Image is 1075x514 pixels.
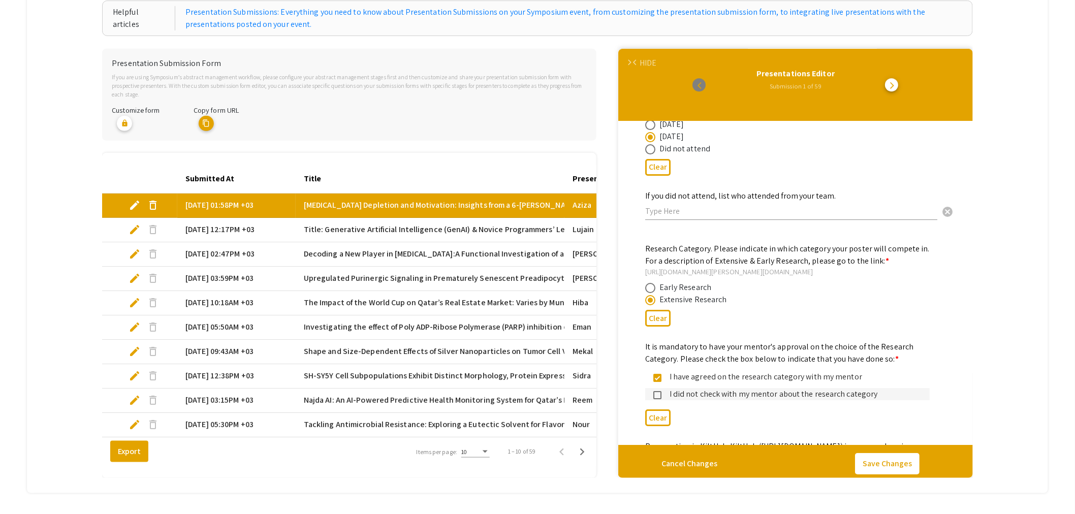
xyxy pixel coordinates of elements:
div: Did not attend [659,143,710,155]
span: edit [129,321,141,333]
div: Title [304,173,330,185]
span: Tackling Antimicrobial Resistance: Exploring a Eutectic Solvent for Flavone Delivery [304,419,602,431]
span: delete [147,345,159,358]
span: Najda AI: An AI-Powered Predictive Health Monitoring System for Qatar’s Elderly Population [304,394,629,406]
mat-cell: Hiba [564,291,683,315]
span: delete [147,370,159,382]
span: edit [129,345,141,358]
span: arrow_forward_ios [626,59,633,66]
span: arrow_forward_ios [888,81,896,89]
app-edit-wrapper: Presentations Editor [618,49,973,477]
span: delete [147,297,159,309]
p: If you are using Symposium’s abstract management workflow, please configure your abstract managem... [112,73,587,99]
div: Title [304,173,321,185]
div: 1 – 10 of 59 [508,447,535,456]
mat-cell: [PERSON_NAME] [564,267,683,291]
mat-cell: [DATE] 12:38PM +03 [177,364,296,389]
div: Submitted At [185,173,234,185]
button: Clear [645,159,671,176]
span: Shape and Size-Dependent Effects of Silver Nanoparticles on Tumor Cell Viability [304,345,591,358]
button: Export [110,441,148,462]
span: edit [129,272,141,284]
span: delete [147,419,159,431]
mat-select: Items per page: [461,448,490,456]
mat-label: Research Category. Please indicate in which category your poster will compete in. For a descripti... [645,243,930,266]
mat-cell: Sidra [564,364,683,389]
div: Early Research [659,281,711,294]
mat-cell: Aziza [564,194,683,218]
div: [DATE] [659,131,684,143]
span: delete [147,321,159,333]
span: edit [129,394,141,406]
button: Clear [645,310,671,327]
span: 10 [461,448,467,456]
span: arrow_back_ios [633,59,640,66]
span: delete [147,199,159,211]
span: Customize form [112,105,160,115]
span: edit [129,199,141,211]
mat-cell: [DATE] 09:43AM +03 [177,340,296,364]
span: delete [147,272,159,284]
span: edit [129,419,141,431]
div: I did not check with my mentor about the research category [661,388,922,400]
mat-cell: [DATE] 12:17PM +03 [177,218,296,242]
mat-cell: [DATE] 10:18AM +03 [177,291,296,315]
mat-label: If you did not attend, list who attended from your team. [645,190,836,201]
mat-icon: copy URL [199,116,214,131]
span: delete [147,248,159,260]
button: Next page [572,441,592,462]
span: Copy form URL [194,105,239,115]
mat-label: It is mandatory to have your mentor's approval on the choice of the Research Category. Please che... [645,341,914,364]
span: edit [129,248,141,260]
mat-cell: Reem [564,389,683,413]
button: go to next presentation [885,78,898,91]
mat-cell: [DATE] 01:58PM +03 [177,194,296,218]
div: HIDE [640,57,656,69]
div: Extensive Research [659,294,727,306]
mat-cell: [DATE] 05:50AM +03 [177,315,296,340]
iframe: Chat [8,468,43,506]
span: [MEDICAL_DATA] Depletion and Motivation: Insights from a 6-[PERSON_NAME] Model [304,199,601,211]
span: edit [129,370,141,382]
div: Presenter 1 First Name [573,173,658,185]
mat-icon: lock [117,116,132,131]
span: The Impact of the World Cup on Qatar’s Real Estate Market: Varies by Municipality and Property Type [304,297,662,309]
a: Presentation Submissions: Everything you need to know about Presentation Submissions on your Symp... [185,6,962,30]
button: Save Changes [855,454,920,475]
h6: Presentation Submission Form [112,58,587,68]
span: cancel [941,206,954,218]
button: Clear [645,409,671,426]
mat-cell: Lujain [564,218,683,242]
span: arrow_back_ios [698,81,706,89]
span: delete [147,223,159,236]
button: Cancel Changes [654,454,725,475]
span: delete [147,394,159,406]
div: Presenter 1 First Name [573,173,668,185]
mat-cell: Eman [564,315,683,340]
span: Investigating the effect of Poly ADP-Ribose Polymerase (PARP) inhibition on the metabolic plastic... [304,321,787,333]
div: [URL][DOMAIN_NAME][PERSON_NAME][DOMAIN_NAME] [645,267,930,276]
button: go to previous presentation [692,78,706,91]
div: Submitted At [185,173,243,185]
div: Helpful articles [113,6,175,30]
input: Type Here [645,206,937,216]
span: edit [129,297,141,309]
span: Upregulated Purinergic Signaling in Prematurely Senescent Preadipocytes: Mechanisms of Inflammati... [304,272,891,284]
mat-cell: [DATE] 02:47PM +03 [177,242,296,267]
button: Clear [937,201,958,221]
mat-cell: [DATE] 03:15PM +03 [177,389,296,413]
span: Decoding a New Player in [MEDICAL_DATA]:A Functional Investigation of a Novel Long Non-Coding RNA [304,248,666,260]
button: Previous page [552,441,572,462]
mat-cell: [PERSON_NAME] [564,242,683,267]
mat-cell: Mekal [564,340,683,364]
div: I have agreed on the research category with my mentor [661,371,922,383]
mat-cell: [DATE] 05:30PM +03 [177,413,296,437]
span: edit [129,223,141,236]
span: Presentations Editor [756,68,835,79]
mat-cell: Nour [564,413,683,437]
span: Submission 1 of 59 [770,82,821,90]
span: SH-SY5Y Cell Subpopulations Exhibit Distinct Morphology, Protein Expression, and Proliferation, I... [304,370,830,382]
mat-cell: [DATE] 03:59PM +03 [177,267,296,291]
div: [DATE] [659,118,684,131]
div: Items per page: [417,447,458,457]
